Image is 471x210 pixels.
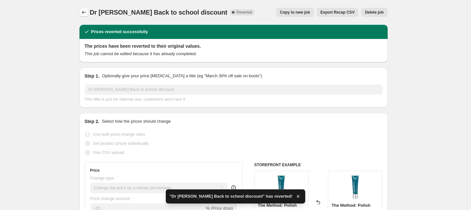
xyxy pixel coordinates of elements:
h6: STOREFRONT EXAMPLE [254,162,382,167]
p: Select how the prices should change [102,118,171,125]
span: Set product prices individually [93,141,149,146]
h2: Prices reverted successfully [91,29,148,35]
span: Use bulk price change rules [93,132,145,137]
p: Optionally give your price [MEDICAL_DATA] a title (eg "March 30% off sale on boots") [102,73,262,79]
span: Change type [90,176,114,180]
img: LANCER-03_80x.jpg [268,174,294,200]
span: Export Recap CSV [320,10,355,15]
button: Export Recap CSV [317,8,358,17]
span: Use CSV upload [93,150,124,155]
h3: Price [90,168,100,173]
span: Price change amount [90,196,130,201]
div: help [230,184,237,191]
button: Price change jobs [79,8,89,17]
img: LANCER-03_80x.jpg [342,174,368,200]
h2: Step 1. [85,73,100,79]
span: Copy to new job [280,10,310,15]
button: Copy to new job [276,8,314,17]
span: Dr [PERSON_NAME] Back to school discount [90,9,227,16]
h2: The prices have been reverted to their original values. [85,43,382,49]
span: This title is just for internal use, customers won't see it [85,97,185,102]
h2: Step 2. [85,118,100,125]
span: "Dr [PERSON_NAME] Back to school discount" has reverted! [170,193,293,200]
input: 30% off holiday sale [85,84,382,95]
i: This job cannot be edited because it has already completed. [85,51,197,56]
button: Delete job [361,8,387,17]
span: Reverted [236,10,252,15]
span: Delete job [365,10,383,15]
